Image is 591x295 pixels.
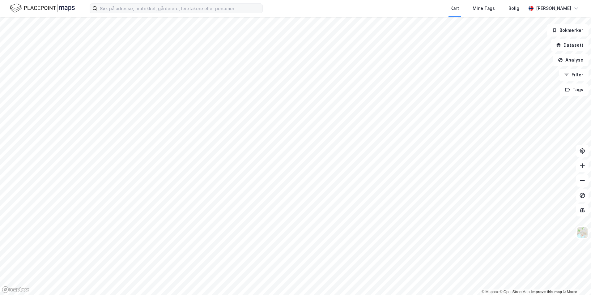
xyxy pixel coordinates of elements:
[473,5,495,12] div: Mine Tags
[576,227,588,238] img: Z
[551,39,589,51] button: Datasett
[553,54,589,66] button: Analyse
[482,290,499,294] a: Mapbox
[500,290,530,294] a: OpenStreetMap
[560,265,591,295] div: Kontrollprogram for chat
[547,24,589,36] button: Bokmerker
[450,5,459,12] div: Kart
[2,286,29,293] a: Mapbox homepage
[536,5,571,12] div: [PERSON_NAME]
[560,265,591,295] iframe: Chat Widget
[559,69,589,81] button: Filter
[10,3,75,14] img: logo.f888ab2527a4732fd821a326f86c7f29.svg
[508,5,519,12] div: Bolig
[560,83,589,96] button: Tags
[531,290,562,294] a: Improve this map
[97,4,262,13] input: Søk på adresse, matrikkel, gårdeiere, leietakere eller personer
